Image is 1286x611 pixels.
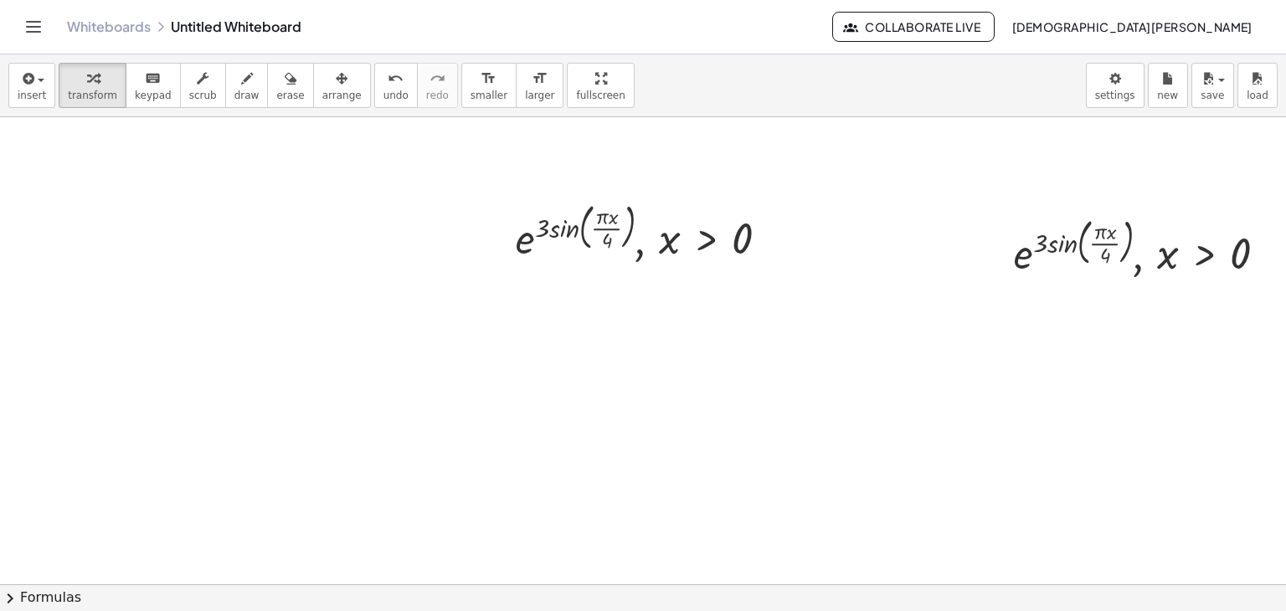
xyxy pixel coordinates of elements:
i: format_size [532,69,548,89]
button: insert [8,63,55,108]
button: transform [59,63,126,108]
span: draw [234,90,260,101]
span: scrub [189,90,217,101]
button: load [1237,63,1278,108]
button: scrub [180,63,226,108]
button: [DEMOGRAPHIC_DATA][PERSON_NAME] [998,12,1266,42]
span: insert [18,90,46,101]
span: fullscreen [576,90,625,101]
i: keyboard [145,69,161,89]
button: settings [1086,63,1145,108]
button: save [1191,63,1234,108]
span: smaller [471,90,507,101]
span: undo [383,90,409,101]
span: transform [68,90,117,101]
span: redo [426,90,449,101]
span: settings [1095,90,1135,101]
span: Collaborate Live [846,19,980,34]
button: Toggle navigation [20,13,47,40]
i: redo [430,69,445,89]
span: arrange [322,90,362,101]
button: draw [225,63,269,108]
button: erase [267,63,313,108]
button: arrange [313,63,371,108]
span: save [1201,90,1224,101]
span: erase [276,90,304,101]
i: format_size [481,69,496,89]
i: undo [388,69,404,89]
button: format_sizelarger [516,63,563,108]
button: keyboardkeypad [126,63,181,108]
button: redoredo [417,63,458,108]
span: keypad [135,90,172,101]
button: format_sizesmaller [461,63,517,108]
span: larger [525,90,554,101]
button: fullscreen [567,63,634,108]
a: Whiteboards [67,18,151,35]
button: new [1148,63,1188,108]
span: load [1247,90,1268,101]
button: undoundo [374,63,418,108]
span: new [1157,90,1178,101]
button: Collaborate Live [832,12,995,42]
span: [DEMOGRAPHIC_DATA][PERSON_NAME] [1011,19,1253,34]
